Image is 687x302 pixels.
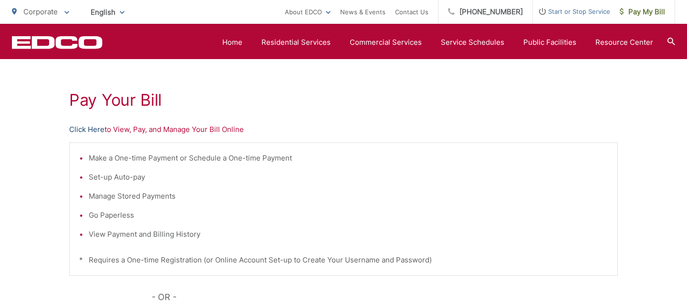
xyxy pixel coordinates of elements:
[69,124,618,135] p: to View, Pay, and Manage Your Bill Online
[89,152,608,164] li: Make a One-time Payment or Schedule a One-time Payment
[261,37,331,48] a: Residential Services
[222,37,242,48] a: Home
[620,6,665,18] span: Pay My Bill
[395,6,428,18] a: Contact Us
[83,4,132,20] span: English
[340,6,385,18] a: News & Events
[89,210,608,221] li: Go Paperless
[285,6,331,18] a: About EDCO
[69,124,104,135] a: Click Here
[595,37,653,48] a: Resource Center
[441,37,504,48] a: Service Schedules
[523,37,576,48] a: Public Facilities
[79,254,608,266] p: * Requires a One-time Registration (or Online Account Set-up to Create Your Username and Password)
[12,36,103,49] a: EDCD logo. Return to the homepage.
[23,7,58,16] span: Corporate
[89,191,608,202] li: Manage Stored Payments
[69,91,618,110] h1: Pay Your Bill
[350,37,422,48] a: Commercial Services
[89,171,608,183] li: Set-up Auto-pay
[89,229,608,240] li: View Payment and Billing History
